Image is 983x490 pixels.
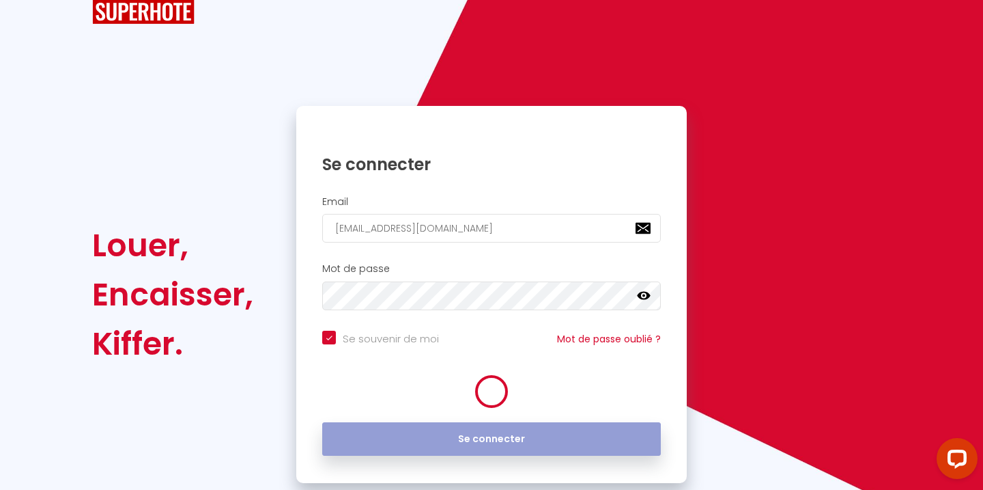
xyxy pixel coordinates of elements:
[322,154,661,175] h1: Se connecter
[926,433,983,490] iframe: LiveChat chat widget
[92,270,253,319] div: Encaisser,
[92,221,253,270] div: Louer,
[322,214,661,243] input: Ton Email
[92,319,253,368] div: Kiffer.
[557,332,661,346] a: Mot de passe oublié ?
[322,263,661,275] h2: Mot de passe
[322,422,661,457] button: Se connecter
[322,196,661,208] h2: Email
